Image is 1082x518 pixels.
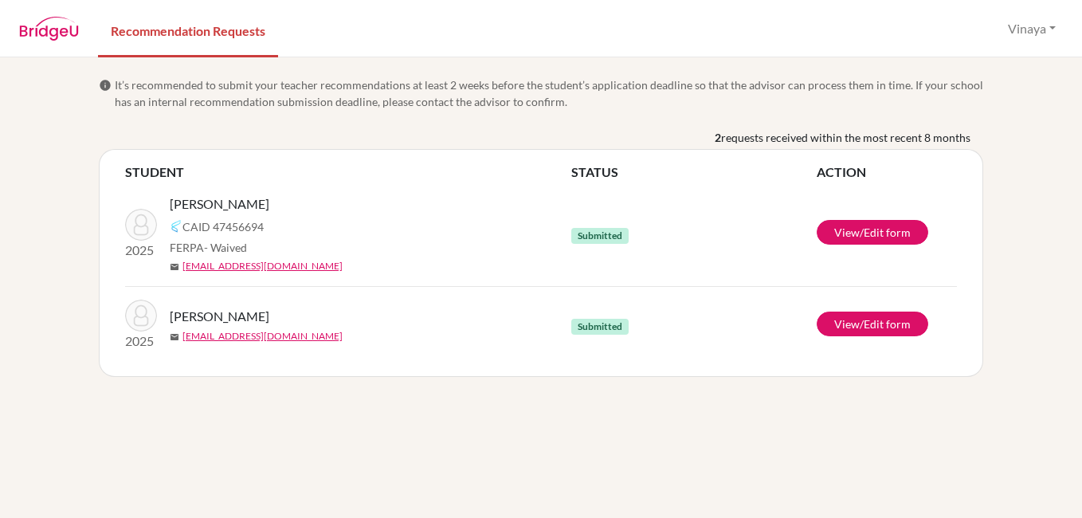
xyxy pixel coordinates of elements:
p: 2025 [125,241,157,260]
span: Submitted [571,228,629,244]
th: STATUS [571,163,817,182]
p: 2025 [125,332,157,351]
span: - Waived [204,241,247,254]
span: [PERSON_NAME] [170,307,269,326]
a: Recommendation Requests [98,2,278,57]
th: ACTION [817,163,957,182]
span: requests received within the most recent 8 months [721,129,970,146]
a: [EMAIL_ADDRESS][DOMAIN_NAME] [182,259,343,273]
span: mail [170,332,179,342]
th: STUDENT [125,163,571,182]
span: It’s recommended to submit your teacher recommendations at least 2 weeks before the student’s app... [115,77,983,110]
img: Bhandari, Sakshi [125,209,157,241]
span: info [99,79,112,92]
img: Khanal, Safal [125,300,157,332]
b: 2 [715,129,721,146]
span: CAID 47456694 [182,218,264,235]
img: Common App logo [170,220,182,233]
a: View/Edit form [817,312,928,336]
span: FERPA [170,239,247,256]
img: BridgeU logo [19,17,79,41]
button: Vinaya [1001,14,1063,44]
span: Submitted [571,319,629,335]
span: [PERSON_NAME] [170,194,269,214]
span: mail [170,262,179,272]
a: View/Edit form [817,220,928,245]
a: [EMAIL_ADDRESS][DOMAIN_NAME] [182,329,343,343]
